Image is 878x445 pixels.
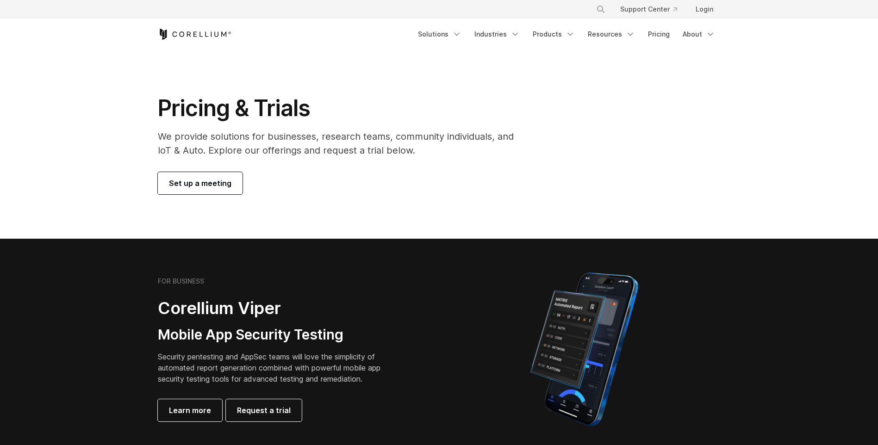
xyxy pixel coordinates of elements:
span: Request a trial [237,405,291,416]
button: Search [592,1,609,18]
a: Industries [469,26,525,43]
h6: FOR BUSINESS [158,277,204,285]
a: Resources [582,26,641,43]
span: Learn more [169,405,211,416]
div: Navigation Menu [412,26,721,43]
a: Pricing [642,26,675,43]
a: Corellium Home [158,29,231,40]
a: Login [688,1,721,18]
a: Products [527,26,580,43]
p: We provide solutions for businesses, research teams, community individuals, and IoT & Auto. Explo... [158,130,527,157]
span: Set up a meeting [169,178,231,189]
a: Learn more [158,399,222,421]
a: Support Center [613,1,685,18]
a: Set up a meeting [158,172,243,194]
a: Solutions [412,26,467,43]
h3: Mobile App Security Testing [158,326,395,344]
a: About [677,26,721,43]
p: Security pentesting and AppSec teams will love the simplicity of automated report generation comb... [158,351,395,384]
div: Navigation Menu [585,1,721,18]
img: Corellium MATRIX automated report on iPhone showing app vulnerability test results across securit... [515,268,654,430]
a: Request a trial [226,399,302,421]
h1: Pricing & Trials [158,94,527,122]
h2: Corellium Viper [158,298,395,319]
